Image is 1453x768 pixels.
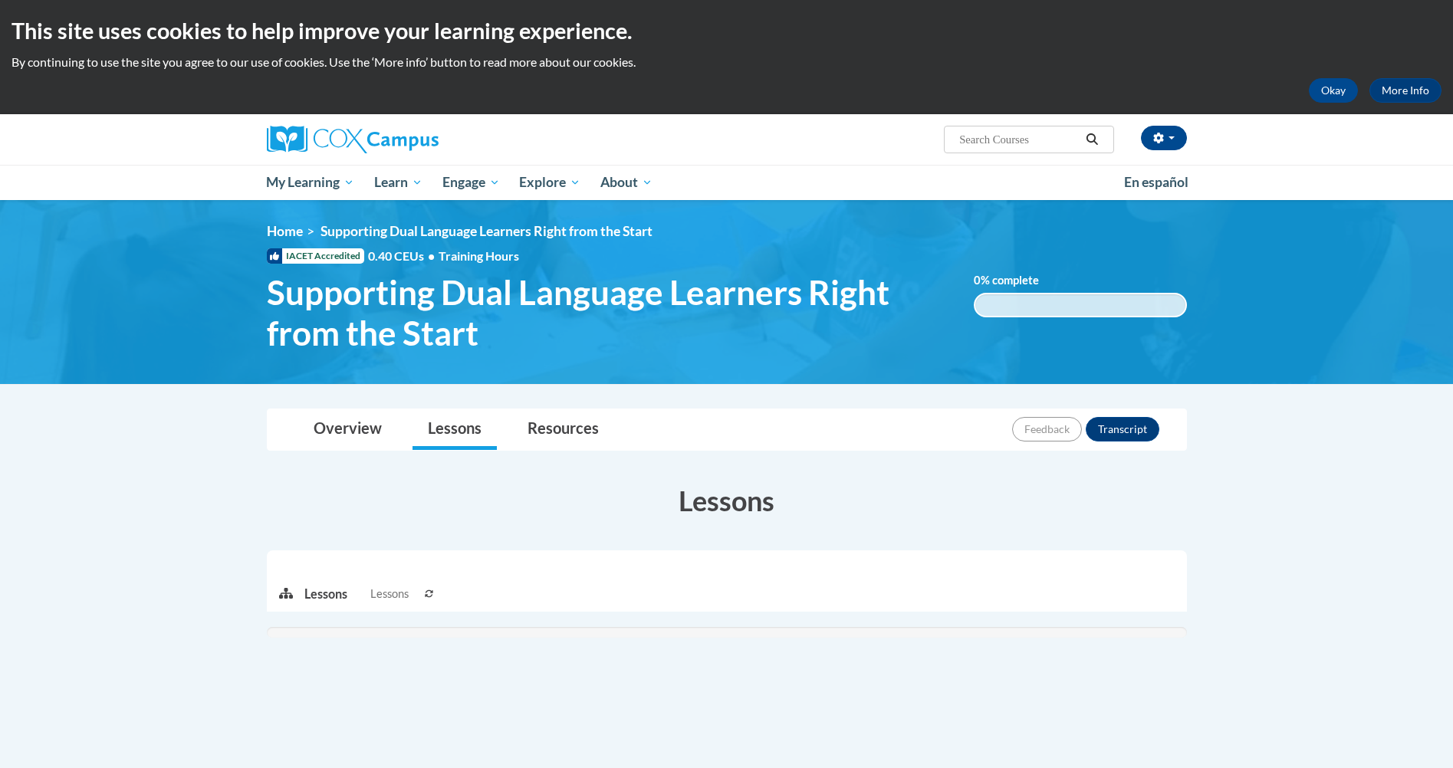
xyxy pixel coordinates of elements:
span: Learn [374,173,422,192]
span: 0 [974,274,981,287]
span: Explore [519,173,580,192]
span: Engage [442,173,500,192]
span: Supporting Dual Language Learners Right from the Start [321,223,653,239]
button: Feedback [1012,417,1082,441]
span: Training Hours [439,248,519,263]
button: Transcript [1086,417,1159,441]
span: Lessons [370,586,409,602]
span: • [428,248,435,263]
a: Resources [512,409,614,450]
a: Learn [364,165,432,200]
button: Okay [1309,78,1358,103]
a: Home [267,223,303,239]
button: Search [1080,130,1103,149]
div: Main menu [244,165,1210,200]
button: Account Settings [1141,126,1187,150]
span: En español [1124,174,1188,190]
span: Supporting Dual Language Learners Right from the Start [267,272,952,353]
a: My Learning [257,165,365,200]
p: By continuing to use the site you agree to our use of cookies. Use the ‘More info’ button to read... [12,54,1441,71]
span: My Learning [266,173,354,192]
p: Lessons [304,586,347,602]
h3: Lessons [267,481,1187,520]
img: Cox Campus [267,126,439,153]
a: More Info [1369,78,1441,103]
a: About [590,165,662,200]
a: Lessons [413,409,497,450]
label: % complete [974,272,1062,289]
span: 0.40 CEUs [368,248,439,264]
a: Cox Campus [267,126,558,153]
a: Engage [432,165,510,200]
span: IACET Accredited [267,248,364,264]
a: Explore [509,165,590,200]
h2: This site uses cookies to help improve your learning experience. [12,15,1441,46]
a: Overview [298,409,397,450]
span: About [600,173,653,192]
input: Search Courses [958,130,1080,149]
a: En español [1114,166,1198,199]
